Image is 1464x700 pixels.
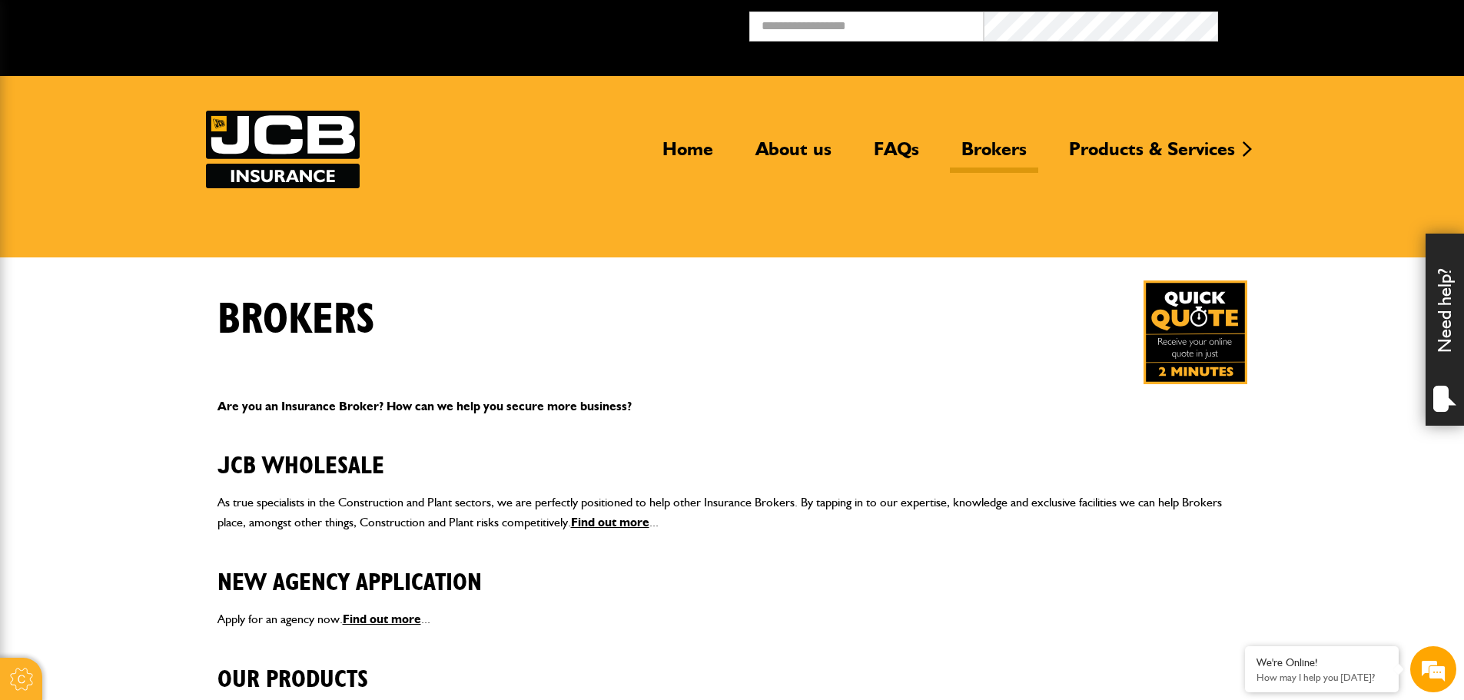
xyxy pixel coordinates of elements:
div: We're Online! [1257,656,1387,669]
a: FAQs [862,138,931,173]
a: Find out more [571,515,649,529]
img: Quick Quote [1144,280,1247,384]
a: Brokers [950,138,1038,173]
p: Apply for an agency now. ... [217,609,1247,629]
a: JCB Insurance Services [206,111,360,188]
div: Need help? [1426,234,1464,426]
h2: JCB Wholesale [217,428,1247,480]
button: Broker Login [1218,12,1452,35]
a: Find out more [343,612,421,626]
h2: New Agency Application [217,545,1247,597]
p: As true specialists in the Construction and Plant sectors, we are perfectly positioned to help ot... [217,493,1247,532]
img: JCB Insurance Services logo [206,111,360,188]
a: Products & Services [1057,138,1247,173]
h1: Brokers [217,294,375,346]
a: Get your insurance quote in just 2-minutes [1144,280,1247,384]
a: About us [744,138,843,173]
p: Are you an Insurance Broker? How can we help you secure more business? [217,396,1247,416]
h2: Our Products [217,642,1247,694]
a: Home [651,138,725,173]
p: How may I help you today? [1257,672,1387,683]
